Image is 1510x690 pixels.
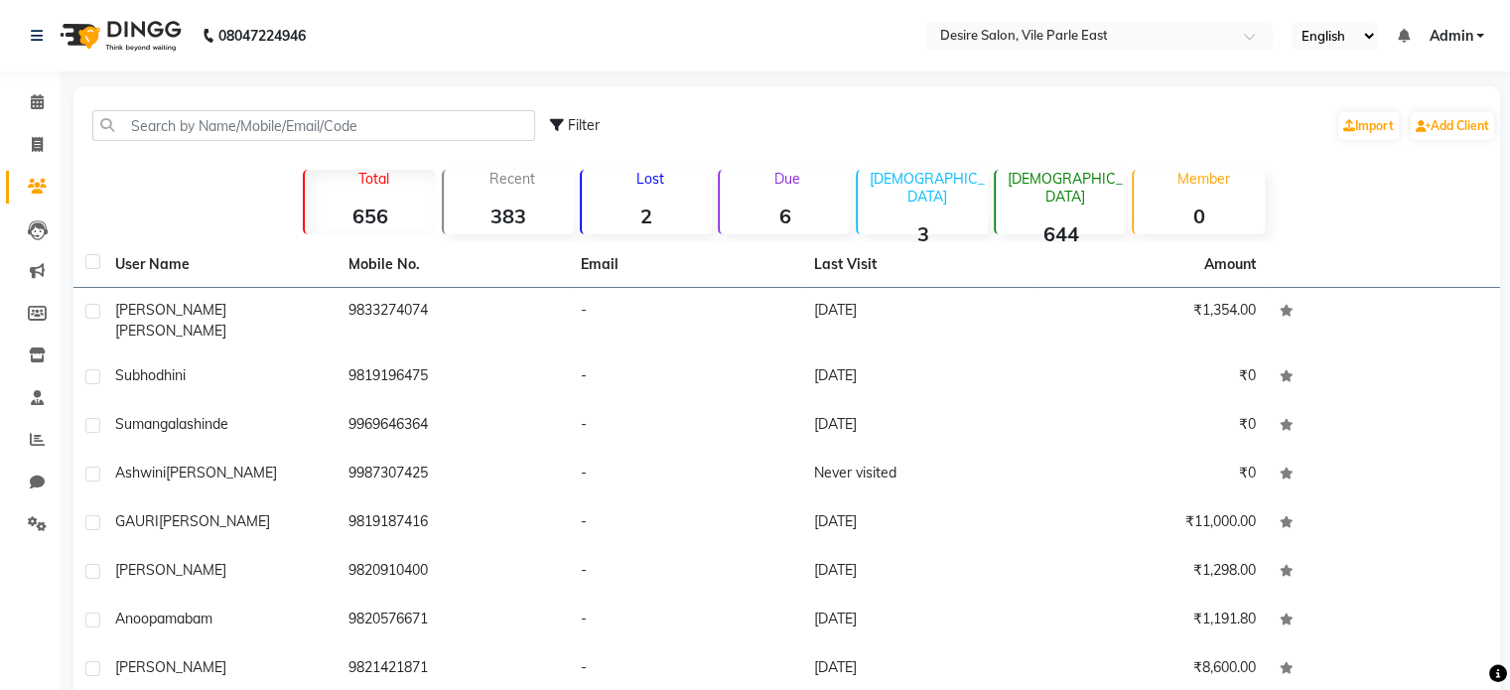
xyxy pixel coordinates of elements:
[218,8,306,64] b: 08047224946
[444,204,574,228] strong: 383
[802,499,1035,548] td: [DATE]
[1034,499,1268,548] td: ₹11,000.00
[337,288,570,353] td: 9833274074
[115,658,226,676] span: [PERSON_NAME]
[452,170,574,188] p: Recent
[1134,204,1264,228] strong: 0
[1004,170,1126,206] p: [DEMOGRAPHIC_DATA]
[582,204,712,228] strong: 2
[313,170,435,188] p: Total
[1192,242,1268,287] th: Amount
[569,402,802,451] td: -
[720,204,850,228] strong: 6
[996,221,1126,246] strong: 644
[569,242,802,288] th: Email
[115,301,226,319] span: [PERSON_NAME]
[305,204,435,228] strong: 656
[569,548,802,597] td: -
[51,8,187,64] img: logo
[569,353,802,402] td: -
[802,597,1035,645] td: [DATE]
[337,548,570,597] td: 9820910400
[115,322,226,340] span: [PERSON_NAME]
[590,170,712,188] p: Lost
[1429,26,1472,47] span: Admin
[115,415,187,433] span: sumangala
[337,242,570,288] th: Mobile No.
[1034,402,1268,451] td: ₹0
[103,242,337,288] th: User Name
[1034,353,1268,402] td: ₹0
[1034,548,1268,597] td: ₹1,298.00
[802,353,1035,402] td: [DATE]
[802,451,1035,499] td: Never visited
[92,110,535,141] input: Search by Name/Mobile/Email/Code
[337,353,570,402] td: 9819196475
[1034,451,1268,499] td: ₹0
[802,548,1035,597] td: [DATE]
[1411,112,1494,140] a: Add Client
[568,116,600,134] span: Filter
[187,415,228,433] span: shinde
[1338,112,1399,140] a: Import
[802,402,1035,451] td: [DATE]
[166,464,277,482] span: [PERSON_NAME]
[115,366,186,384] span: subhodhini
[185,610,212,627] span: bam
[802,242,1035,288] th: Last Visit
[337,451,570,499] td: 9987307425
[1034,288,1268,353] td: ₹1,354.00
[724,170,850,188] p: Due
[337,499,570,548] td: 9819187416
[337,597,570,645] td: 9820576671
[115,464,166,482] span: Ashwini
[858,221,988,246] strong: 3
[866,170,988,206] p: [DEMOGRAPHIC_DATA]
[1034,597,1268,645] td: ₹1,191.80
[569,499,802,548] td: -
[569,597,802,645] td: -
[802,288,1035,353] td: [DATE]
[337,402,570,451] td: 9969646364
[1142,170,1264,188] p: Member
[569,451,802,499] td: -
[569,288,802,353] td: -
[159,512,270,530] span: [PERSON_NAME]
[115,561,226,579] span: [PERSON_NAME]
[115,610,185,627] span: Anoopama
[115,512,159,530] span: GAURI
